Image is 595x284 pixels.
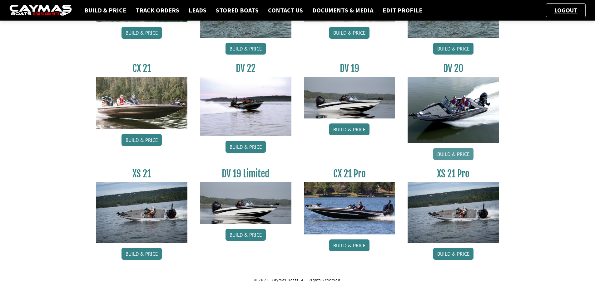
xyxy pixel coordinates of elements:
p: © 2025. Caymas Boats. All Rights Reserved. [96,277,499,283]
img: dv-19-ban_from_website_for_caymas_connect.png [304,77,395,118]
a: Edit Profile [379,6,425,14]
h3: DV 19 Limited [200,168,291,180]
a: Build & Price [433,43,474,55]
img: XS_21_thumbnail.jpg [408,182,499,243]
h3: XS 21 Pro [408,168,499,180]
h3: DV 20 [408,63,499,74]
h3: CX 21 Pro [304,168,395,180]
img: XS_21_thumbnail.jpg [96,182,188,243]
img: DV_20_from_website_for_caymas_connect.png [408,77,499,143]
a: Build & Price [226,141,266,153]
a: Build & Price [329,239,369,251]
a: Stored Boats [213,6,262,14]
img: DV22_original_motor_cropped_for_caymas_connect.jpg [200,77,291,136]
a: Track Orders [132,6,182,14]
a: Build & Price [226,43,266,55]
a: Leads [186,6,210,14]
img: caymas-dealer-connect-2ed40d3bc7270c1d8d7ffb4b79bf05adc795679939227970def78ec6f6c03838.gif [9,5,72,16]
h3: DV 22 [200,63,291,74]
h3: XS 21 [96,168,188,180]
a: Build & Price [121,134,162,146]
a: Build & Price [81,6,129,14]
a: Documents & Media [309,6,376,14]
h3: CX 21 [96,63,188,74]
h3: DV 19 [304,63,395,74]
a: Build & Price [433,148,474,160]
a: Build & Price [329,123,369,135]
a: Build & Price [121,248,162,260]
img: CX21_thumb.jpg [96,77,188,129]
img: CX-21Pro_thumbnail.jpg [304,182,395,234]
a: Build & Price [433,248,474,260]
a: Build & Price [329,27,369,39]
a: Build & Price [226,229,266,241]
a: Contact Us [265,6,306,14]
a: Build & Price [121,27,162,39]
img: dv-19-ban_from_website_for_caymas_connect.png [200,182,291,224]
a: Logout [551,6,581,14]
